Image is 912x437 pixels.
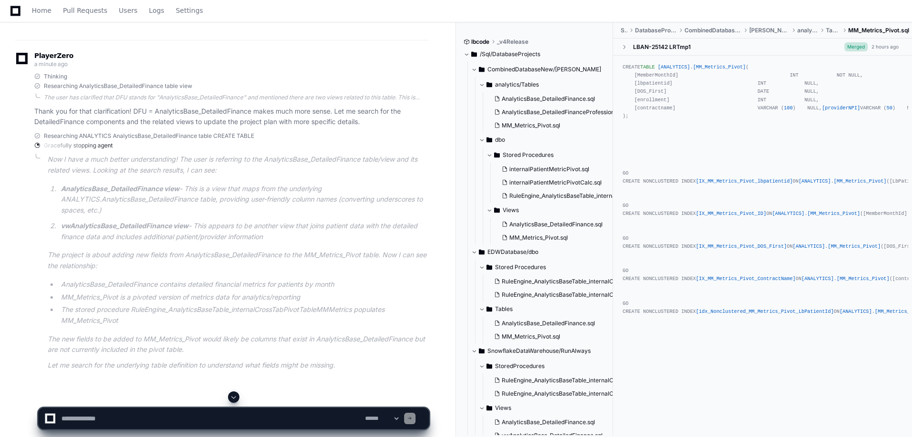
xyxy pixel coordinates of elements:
span: [MM_Metrics_Pivot] [828,243,881,249]
strong: AnalyticsBase_DetailedFinance view [61,185,179,193]
div: LBAN-25142 LRTmp1 [633,43,691,51]
span: RuleEngine_AnalyticsBaseTable_internalCrossTabPivotTableMMMetricsProf.sql [502,390,714,398]
span: RuleEngine_AnalyticsBaseTable_internalCrossTabPivotTableMMMetrics.sql [502,278,703,285]
span: [MM_Metrics_Pivot] [807,211,860,216]
strong: vwAnalyticsBase_DetailedFinance view [61,222,188,230]
button: Tables [479,301,621,317]
span: MM_Metrics_Pivot.sql [502,333,560,340]
span: [MM_Metrics_Pivot] [834,178,887,184]
svg: Directory [494,149,500,161]
p: - This is a view that maps from the underlying ANALYTICS.AnalyticsBase_DetailedFinance table, pro... [61,184,429,216]
div: 2 hours ago [872,43,899,50]
svg: Directory [486,360,492,372]
span: internalPatientMetricPivot.sql [509,165,589,173]
span: CombinedDatabaseNew [684,27,742,34]
p: The project is about adding new fields from AnalyticsBase_DetailedFinance to the MM_Metrics_Pivot... [48,250,429,272]
span: Logs [149,8,164,13]
span: analytics [797,27,818,34]
button: AnalyticsBase_DetailedFinance.sql [490,92,623,106]
p: - This appears to be another view that joins patient data with the detailed finance data and incl... [61,221,429,243]
button: EDWDatabase/dbo [471,244,614,260]
button: analytics/Tables [479,77,621,92]
span: PlayerZero [34,53,73,58]
span: [IX_MM_Metrics_Pivot_DOS_First] [696,243,787,249]
button: /Sql/DatabaseProjects [464,47,606,62]
button: MM_Metrics_Pivot.sql [498,231,623,244]
span: AnalyticsBase_DetailedFinanceProfessional.sql [502,108,628,116]
span: [MM_Metrics_Pivot] [837,276,890,282]
span: analytics/Tables [495,81,539,88]
span: RuleEngine_AnalyticsBaseTable_internalCrossTabPivotTableMMMetricsProf.sql [502,291,714,299]
span: [ANALYTICS] [802,276,834,282]
p: Now I have a much better understanding! The user is referring to the AnalyticsBase_DetailedFinanc... [48,154,429,176]
div: The user has clarified that DFU stands for "AnalyticsBase_DetailedFinance" and mentioned there ar... [44,94,429,101]
span: Sql [621,27,627,34]
svg: Directory [471,49,477,60]
svg: Directory [479,345,485,357]
button: AnalyticsBase_DetailedFinance.sql [498,218,623,231]
span: [MM_Metrics_Pivot] [693,64,746,70]
span: RuleEngine_AnalyticsBaseTable_internalCrossTabPivotTableMMMetrics.sql [509,192,711,200]
span: Researching ANALYTICS AnalyticsBase_DetailedFinance table CREATE TABLE [44,132,254,140]
span: Users [119,8,138,13]
span: _v4Release [497,38,528,46]
span: Merged [844,42,868,51]
span: Thinking [44,73,67,80]
button: RuleEngine_AnalyticsBaseTable_internalCrossTabPivotTableMMMetricsProf.sql [490,288,623,301]
svg: Directory [486,262,492,273]
span: Views [503,206,519,214]
button: dbo [479,132,621,147]
span: StoredProcedures [495,362,545,370]
span: lbcode [471,38,489,46]
span: 50 [886,105,892,111]
span: EDWDatabase/dbo [487,248,538,256]
span: TABLE [640,64,655,70]
button: CombinedDatabaseNew/[PERSON_NAME] [471,62,614,77]
button: RuleEngine_AnalyticsBaseTable_internalCrossTabPivotTableMMMetrics.sql [490,275,623,288]
svg: Directory [486,79,492,90]
svg: Directory [494,204,500,216]
span: [idx_Nonclustered_MM_Metrics_Pivot_LbPatientId] [696,309,834,314]
button: RuleEngine_AnalyticsBaseTable_internalCrossTabPivotTableMMMetrics.sql [498,189,631,203]
span: Gracefully stopping agent [44,142,113,149]
span: [IX_MM_Metrics_Pivot_ID] [696,211,766,216]
button: MM_Metrics_Pivot.sql [490,330,615,343]
span: [ANALYTICS] [793,243,825,249]
span: CombinedDatabaseNew/[PERSON_NAME] [487,66,601,73]
li: The stored procedure RuleEngine_AnalyticsBaseTable_internalCrossTabPivotTableMMMetrics populates ... [58,304,429,326]
button: RuleEngine_AnalyticsBaseTable_internalCrossTabPivotTableMMMetrics.sql [490,374,623,387]
span: Tables [826,27,841,34]
li: MM_Metrics_Pivot is a pivoted version of metrics data for analytics/reporting [58,292,429,303]
span: RuleEngine_AnalyticsBaseTable_internalCrossTabPivotTableMMMetrics.sql [502,377,703,384]
span: Researching AnalyticsBase_DetailedFinance table view [44,82,192,90]
li: AnalyticsBase_DetailedFinance contains detailed financial metrics for patients by month [58,279,429,290]
svg: Directory [486,134,492,146]
svg: Directory [479,64,485,75]
button: SnowflakeDataWarehouse/RunAlways [471,343,614,359]
svg: Directory [479,246,485,258]
button: StoredProcedures [479,359,621,374]
span: Home [32,8,51,13]
span: [ANALYTICS] [658,64,690,70]
span: [IX_MM_Metrics_Pivot_ContractName] [696,276,795,282]
span: [ANALYTICS] [772,211,804,216]
span: MM_Metrics_Pivot.sql [509,234,568,242]
span: AnalyticsBase_DetailedFinance.sql [502,95,595,103]
span: dbo [495,136,505,144]
button: Stored Procedures [486,147,629,163]
svg: Directory [486,303,492,315]
span: /Sql/DatabaseProjects [480,50,540,58]
button: Views [486,203,629,218]
button: AnalyticsBase_DetailedFinanceProfessional.sql [490,106,623,119]
button: MM_Metrics_Pivot.sql [490,119,623,132]
span: [providerNPI] [822,105,860,111]
p: Thank you for that clarification! DFU = AnalyticsBase_DetailedFinance makes much more sense. Let ... [34,106,429,128]
span: [IX_MM_Metrics_Pivot_lbpatientid] [696,178,793,184]
div: CREATE . ( [MemberMonthId] INT NOT NULL, [lbpatientid] INT NULL, [DOS_First] DATE NULL, [enrollme... [623,63,902,316]
span: MM_Metrics_Pivot.sql [848,27,909,34]
span: Pull Requests [63,8,107,13]
span: a minute ago [34,60,67,68]
span: AnalyticsBase_DetailedFinance.sql [509,221,603,228]
span: DatabaseProjects [635,27,677,34]
span: [ANALYTICS] [799,178,831,184]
